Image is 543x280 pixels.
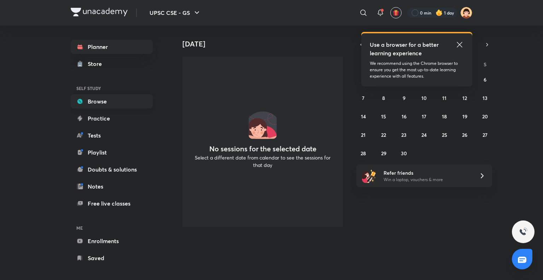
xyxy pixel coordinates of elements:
[442,131,447,138] abbr: September 25, 2025
[439,92,450,103] button: September 11, 2025
[462,113,467,120] abbr: September 19, 2025
[358,147,369,159] button: September 28, 2025
[71,57,153,71] a: Store
[484,61,486,68] abbr: Saturday
[381,131,386,138] abbr: September 22, 2025
[419,111,430,122] button: September 17, 2025
[401,131,407,138] abbr: September 23, 2025
[462,95,467,101] abbr: September 12, 2025
[362,95,364,101] abbr: September 7, 2025
[378,111,389,122] button: September 15, 2025
[71,251,153,265] a: Saved
[71,145,153,159] a: Playlist
[484,76,486,83] abbr: September 6, 2025
[439,129,450,140] button: September 25, 2025
[71,8,128,18] a: Company Logo
[402,113,407,120] abbr: September 16, 2025
[71,94,153,108] a: Browse
[419,129,430,140] button: September 24, 2025
[479,111,491,122] button: September 20, 2025
[459,111,471,122] button: September 19, 2025
[419,92,430,103] button: September 10, 2025
[191,154,334,169] p: Select a different date from calendar to see the sessions for that day
[71,196,153,211] a: Free live classes
[519,228,527,236] img: ttu
[71,234,153,248] a: Enrollments
[398,129,410,140] button: September 23, 2025
[421,131,427,138] abbr: September 24, 2025
[382,95,385,101] abbr: September 8, 2025
[358,111,369,122] button: September 14, 2025
[439,111,450,122] button: September 18, 2025
[358,92,369,103] button: September 7, 2025
[361,150,366,157] abbr: September 28, 2025
[398,111,410,122] button: September 16, 2025
[436,9,443,16] img: streak
[442,113,447,120] abbr: September 18, 2025
[381,113,386,120] abbr: September 15, 2025
[71,111,153,125] a: Practice
[249,111,277,139] img: No events
[381,150,386,157] abbr: September 29, 2025
[479,92,491,103] button: September 13, 2025
[401,150,407,157] abbr: September 30, 2025
[71,40,153,54] a: Planner
[384,177,471,183] p: Win a laptop, vouchers & more
[358,129,369,140] button: September 21, 2025
[398,92,410,103] button: September 9, 2025
[479,129,491,140] button: September 27, 2025
[71,179,153,194] a: Notes
[378,92,389,103] button: September 8, 2025
[71,82,153,94] h6: SELF STUDY
[479,74,491,85] button: September 6, 2025
[71,162,153,177] a: Doubts & solutions
[88,60,106,68] div: Store
[145,6,205,20] button: UPSC CSE - GS
[361,113,366,120] abbr: September 14, 2025
[378,147,389,159] button: September 29, 2025
[483,95,487,101] abbr: September 13, 2025
[378,129,389,140] button: September 22, 2025
[421,95,427,101] abbr: September 10, 2025
[460,7,472,19] img: Karan Singh
[71,128,153,142] a: Tests
[71,8,128,16] img: Company Logo
[462,131,467,138] abbr: September 26, 2025
[390,7,402,18] button: avatar
[442,95,446,101] abbr: September 11, 2025
[182,40,349,48] h4: [DATE]
[370,60,464,79] p: We recommend using the Chrome browser to ensure you get the most up-to-date learning experience w...
[482,113,488,120] abbr: September 20, 2025
[483,131,487,138] abbr: September 27, 2025
[362,169,376,183] img: referral
[398,147,410,159] button: September 30, 2025
[422,113,426,120] abbr: September 17, 2025
[459,92,471,103] button: September 12, 2025
[209,145,316,153] h4: No sessions for the selected date
[393,10,399,16] img: avatar
[71,222,153,234] h6: ME
[361,131,366,138] abbr: September 21, 2025
[459,129,471,140] button: September 26, 2025
[370,40,440,57] h5: Use a browser for a better learning experience
[384,169,471,177] h6: Refer friends
[403,95,405,101] abbr: September 9, 2025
